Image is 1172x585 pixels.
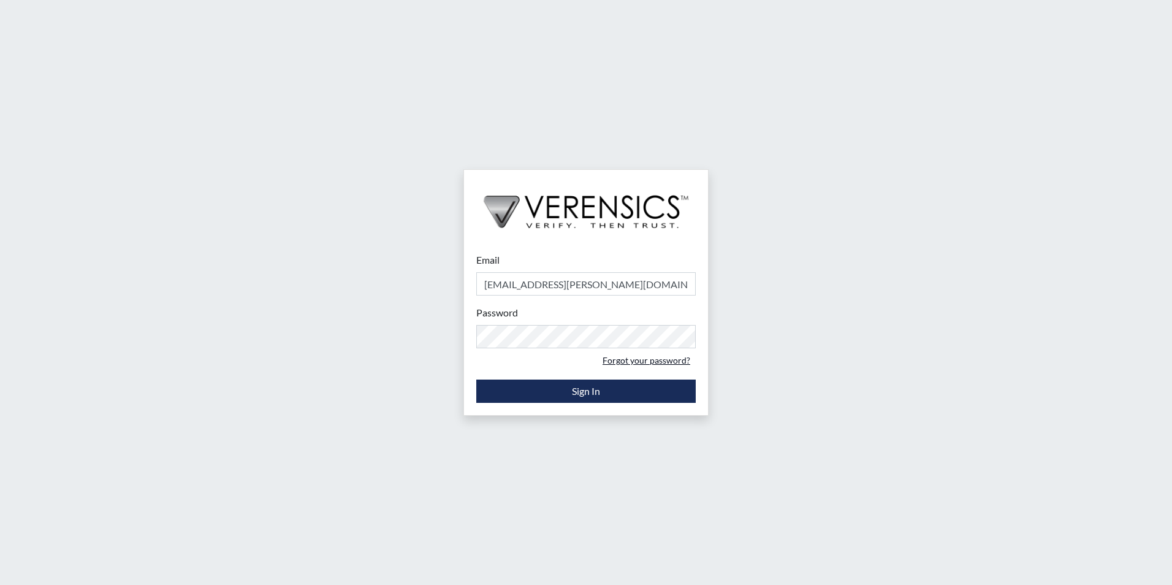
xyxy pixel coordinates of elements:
label: Password [476,305,518,320]
input: Email [476,272,696,296]
img: logo-wide-black.2aad4157.png [464,170,708,241]
a: Forgot your password? [597,351,696,370]
button: Sign In [476,380,696,403]
label: Email [476,253,500,267]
